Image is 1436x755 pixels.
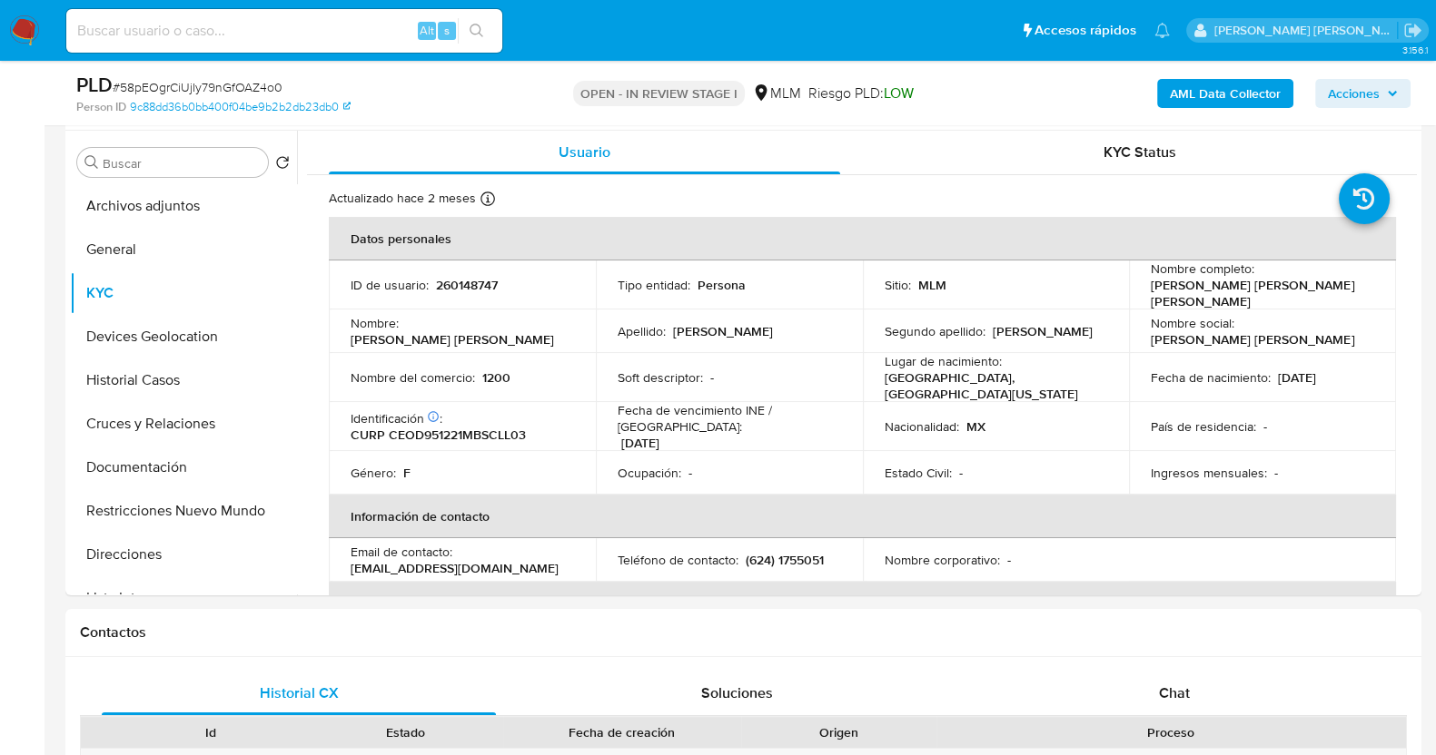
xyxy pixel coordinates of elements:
h1: Contactos [80,623,1407,642]
p: Nombre del comercio : [351,369,475,386]
p: CURP CEOD951221MBSCLL03 [351,427,526,443]
p: [PERSON_NAME] [993,323,1093,339]
button: Direcciones [70,533,297,576]
div: Proceso [949,723,1393,741]
th: Datos personales [329,217,1396,260]
p: MX [966,418,985,435]
span: KYC Status [1104,142,1176,162]
p: Ingresos mensuales : [1151,465,1267,481]
div: Id [125,723,295,741]
p: [PERSON_NAME] [673,323,773,339]
p: MLM [918,277,946,293]
b: AML Data Collector [1170,79,1281,108]
span: Accesos rápidos [1035,21,1136,40]
p: (624) 1755051 [746,552,824,568]
p: Nombre social : [1151,315,1234,331]
a: 9c88dd36b0bb400f04be9b2b2db23db0 [130,99,351,115]
p: - [1263,418,1267,435]
p: [GEOGRAPHIC_DATA], [GEOGRAPHIC_DATA][US_STATE] [885,369,1101,402]
p: - [1274,465,1278,481]
p: Soft descriptor : [618,369,703,386]
p: Estado Civil : [885,465,952,481]
p: F [403,465,411,481]
span: # 58pEOgrCiUjIy79nGfOAZ4o0 [113,78,282,96]
button: Acciones [1315,79,1411,108]
button: KYC [70,271,297,315]
b: PLD [76,70,113,99]
button: Buscar [84,155,99,170]
p: Lugar de nacimiento : [885,353,1002,369]
button: Devices Geolocation [70,315,297,358]
button: General [70,228,297,271]
button: search-icon [458,18,495,44]
p: [PERSON_NAME] [PERSON_NAME] [PERSON_NAME] [1151,277,1367,309]
button: Lista Interna [70,576,297,620]
button: Documentación [70,446,297,489]
th: Verificación y cumplimiento [329,582,1396,625]
span: LOW [884,83,914,103]
p: Email de contacto : [351,544,452,560]
span: Riesgo PLD: [808,83,914,103]
p: Ocupación : [618,465,681,481]
div: Estado [321,723,490,741]
p: Nombre corporativo : [885,552,1000,568]
p: - [1007,552,1011,568]
p: OPEN - IN REVIEW STAGE I [573,81,745,106]
p: Fecha de vencimiento INE / [GEOGRAPHIC_DATA] : [618,402,841,435]
div: Origen [754,723,924,741]
th: Información de contacto [329,495,1396,538]
p: [PERSON_NAME] [PERSON_NAME] [351,331,554,348]
a: Salir [1403,21,1422,40]
span: Usuario [559,142,610,162]
p: Tipo entidad : [618,277,690,293]
button: Restricciones Nuevo Mundo [70,489,297,533]
p: [DATE] [1278,369,1316,386]
p: 1200 [482,369,510,386]
span: Chat [1159,682,1190,703]
span: s [444,22,450,39]
p: Nacionalidad : [885,418,959,435]
span: Alt [420,22,434,39]
span: Acciones [1328,79,1380,108]
span: Historial CX [260,682,339,703]
div: MLM [752,83,801,103]
p: baltazar.cabreradupeyron@mercadolibre.com.mx [1214,22,1398,39]
p: Persona [698,277,746,293]
button: Historial Casos [70,358,297,402]
p: - [710,369,714,386]
input: Buscar [103,155,261,172]
button: AML Data Collector [1157,79,1293,108]
span: 3.156.1 [1401,43,1427,57]
span: Soluciones [701,682,773,703]
p: Género : [351,465,396,481]
p: 260148747 [436,277,498,293]
p: Identificación : [351,410,442,427]
p: [DATE] [621,435,659,451]
b: Person ID [76,99,126,115]
p: Teléfono de contacto : [618,552,738,568]
button: Archivos adjuntos [70,184,297,228]
p: Fecha de nacimiento : [1151,369,1271,386]
p: Nombre : [351,315,399,331]
p: Segundo apellido : [885,323,985,339]
p: Actualizado hace 2 meses [329,190,476,207]
p: País de residencia : [1151,418,1256,435]
button: Cruces y Relaciones [70,402,297,446]
p: - [688,465,692,481]
p: Apellido : [618,323,666,339]
p: [PERSON_NAME] [PERSON_NAME] [1151,331,1354,348]
p: [EMAIL_ADDRESS][DOMAIN_NAME] [351,560,559,576]
div: Fecha de creación [516,723,728,741]
p: - [959,465,963,481]
input: Buscar usuario o caso... [66,19,502,43]
p: ID de usuario : [351,277,429,293]
a: Notificaciones [1154,23,1170,38]
p: Sitio : [885,277,911,293]
p: Nombre completo : [1151,260,1254,277]
button: Volver al orden por defecto [275,155,290,175]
